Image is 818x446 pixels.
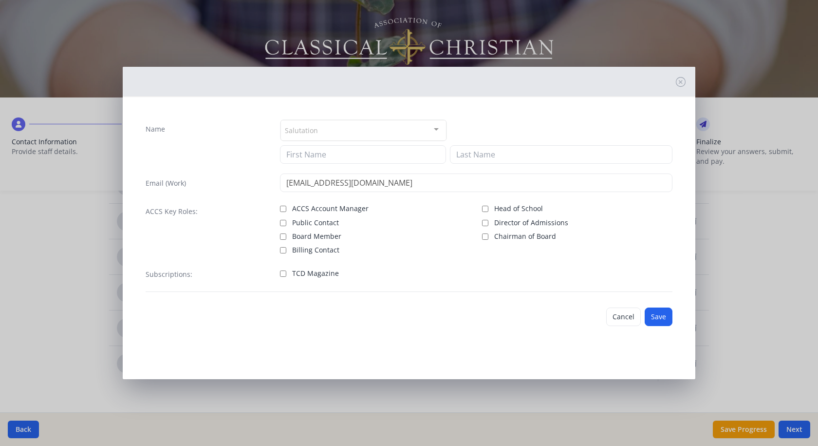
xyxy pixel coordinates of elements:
[146,270,192,279] label: Subscriptions:
[292,218,339,228] span: Public Contact
[645,308,672,326] button: Save
[280,247,286,253] input: Billing Contact
[494,204,543,213] span: Head of School
[280,220,286,226] input: Public Contact
[494,232,556,241] span: Chairman of Board
[280,233,286,240] input: Board Member
[450,145,672,164] input: Last Name
[280,174,673,192] input: contact@site.com
[146,124,165,134] label: Name
[280,145,446,164] input: First Name
[482,220,488,226] input: Director of Admissions
[146,178,186,188] label: Email (Work)
[482,233,488,240] input: Chairman of Board
[292,204,369,213] span: ACCS Account Manager
[606,308,641,326] button: Cancel
[280,206,286,212] input: ACCS Account Manager
[482,206,488,212] input: Head of School
[285,124,318,136] span: Salutation
[146,207,198,216] label: ACCS Key Roles:
[292,232,341,241] span: Board Member
[292,245,339,255] span: Billing Contact
[494,218,568,228] span: Director of Admissions
[280,271,286,277] input: TCD Magazine
[292,269,339,278] span: TCD Magazine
